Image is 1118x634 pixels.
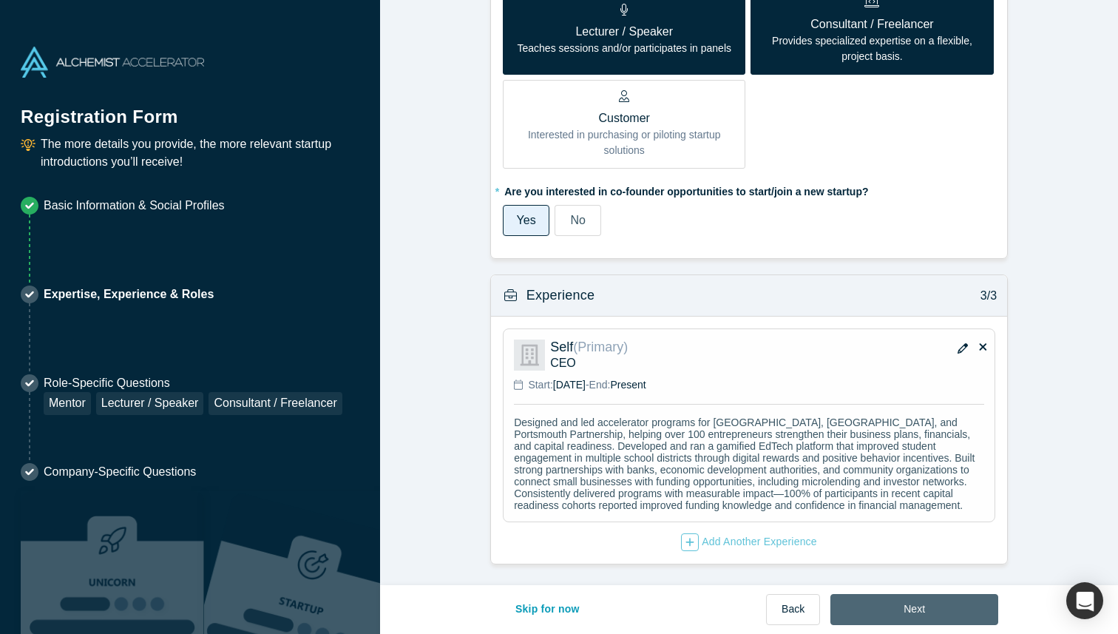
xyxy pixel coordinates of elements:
[610,379,646,391] span: Present
[514,417,984,511] p: Designed and led accelerator programs for [GEOGRAPHIC_DATA], [GEOGRAPHIC_DATA], and Portsmouth Pa...
[44,286,214,303] p: Expertise, Experience & Roles
[503,179,995,200] label: Are you interested in co-founder opportunities to start/join a new startup?
[21,47,204,78] img: Alchemist Accelerator Logo
[550,355,984,371] p: CEO
[762,16,982,33] p: Consultant / Freelancer
[500,594,595,625] button: Skip for now
[680,533,818,552] button: Add Another Experience
[514,340,545,371] img: Self logo
[517,41,731,56] p: Teaches sessions and/or participates in panels
[589,379,611,391] span: End:
[528,377,646,393] p: -
[517,23,731,41] p: Lecturer / Speaker
[517,214,536,226] span: Yes
[553,379,586,391] span: [DATE]
[762,33,982,64] p: Provides specialized expertise on a flexible, project basis.
[21,88,359,130] h1: Registration Form
[41,135,359,171] p: The more details you provide, the more relevant startup introductions you’ll receive!
[44,197,225,215] p: Basic Information & Social Profiles
[528,379,552,391] span: Start:
[972,287,997,305] p: 3/3
[573,340,628,354] span: (Primary)
[766,594,820,625] button: Back
[514,127,734,158] p: Interested in purchasing or piloting startup solutions
[526,286,595,306] h3: Experience
[44,374,342,392] p: Role-Specific Questions
[681,533,817,551] div: Add Another Experience
[44,392,91,415] div: Mentor
[514,109,734,127] p: Customer
[209,392,342,415] div: Consultant / Freelancer
[96,392,204,415] div: Lecturer / Speaker
[830,594,998,625] button: Next
[550,340,875,355] p: Self
[570,214,585,226] span: No
[44,463,196,481] p: Company-Specific Questions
